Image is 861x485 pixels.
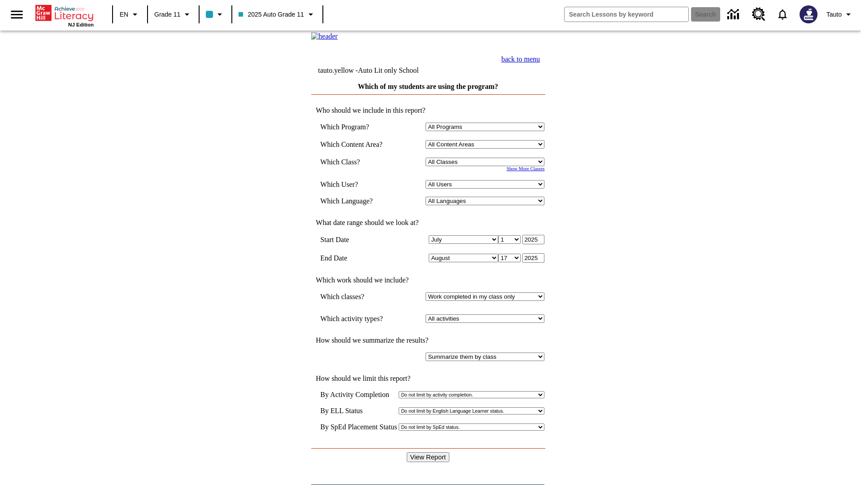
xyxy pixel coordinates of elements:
[565,7,688,22] input: search field
[407,452,450,462] input: View Report
[35,3,94,27] div: Home
[320,407,397,415] td: By ELL Status
[318,66,454,75] td: tauto.yellow -
[823,6,857,22] button: Profile/Settings
[311,375,544,383] td: How should we limit this report?
[771,3,794,26] a: Notifications
[320,235,396,244] td: Start Date
[311,32,338,40] img: header
[311,276,544,284] td: Which work should we include?
[68,22,94,27] span: NJ Edition
[747,2,771,26] a: Resource Center, Will open in new tab
[320,423,397,431] td: By SpEd Placement Status
[320,292,396,301] td: Which classes?
[507,166,545,171] a: Show More Classes
[800,5,818,23] img: Avatar
[311,336,544,344] td: How should we summarize the results?
[311,106,544,115] td: Who should we include in this report?
[320,314,396,323] td: Which activity types?
[358,83,498,90] a: Which of my students are using the program?
[154,10,180,19] span: Grade 11
[826,10,842,19] span: Tauto
[320,141,383,148] nobr: Which Content Area?
[320,123,396,131] td: Which Program?
[120,10,128,19] span: EN
[320,197,396,205] td: Which Language?
[320,391,397,399] td: By Activity Completion
[239,10,304,19] span: 2025 Auto Grade 11
[116,6,144,22] button: Language: EN, Select a language
[320,158,396,166] td: Which Class?
[501,55,540,63] a: back to menu
[311,219,544,227] td: What date range should we look at?
[722,2,747,27] a: Data Center
[320,180,396,189] td: Which User?
[151,6,196,22] button: Grade: Grade 11, Select a grade
[320,253,396,263] td: End Date
[202,6,229,22] button: Class color is light blue. Change class color
[358,66,419,74] nobr: Auto Lit only School
[4,1,30,28] button: Open side menu
[794,3,823,26] button: Select a new avatar
[235,6,319,22] button: Class: 2025 Auto Grade 11, Select your class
